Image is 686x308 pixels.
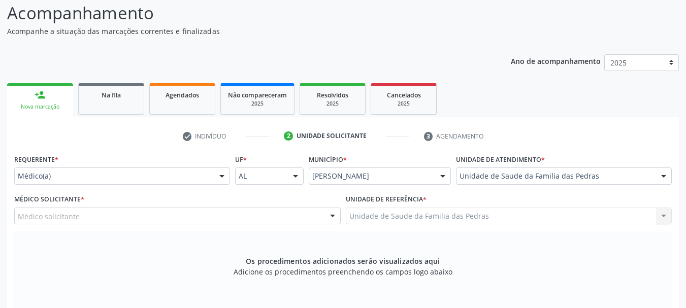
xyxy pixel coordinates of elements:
[317,91,348,99] span: Resolvidos
[387,91,421,99] span: Cancelados
[460,171,651,181] span: Unidade de Saude da Familia das Pedras
[346,192,427,208] label: Unidade de referência
[378,100,429,108] div: 2025
[284,131,293,141] div: 2
[7,26,477,37] p: Acompanhe a situação das marcações correntes e finalizadas
[228,100,287,108] div: 2025
[297,131,367,141] div: Unidade solicitante
[7,1,477,26] p: Acompanhamento
[18,171,209,181] span: Médico(a)
[309,152,347,167] label: Município
[14,192,84,208] label: Médico Solicitante
[235,152,247,167] label: UF
[239,171,283,181] span: AL
[35,89,46,100] div: person_add
[166,91,199,99] span: Agendados
[102,91,121,99] span: Na fila
[234,266,452,277] span: Adicione os procedimentos preenchendo os campos logo abaixo
[14,152,58,167] label: Requerente
[312,171,430,181] span: [PERSON_NAME]
[228,91,287,99] span: Não compareceram
[18,211,80,222] span: Médico solicitante
[456,152,545,167] label: Unidade de atendimento
[246,256,440,266] span: Os procedimentos adicionados serão visualizados aqui
[511,54,601,67] p: Ano de acompanhamento
[307,100,358,108] div: 2025
[14,103,66,111] div: Nova marcação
